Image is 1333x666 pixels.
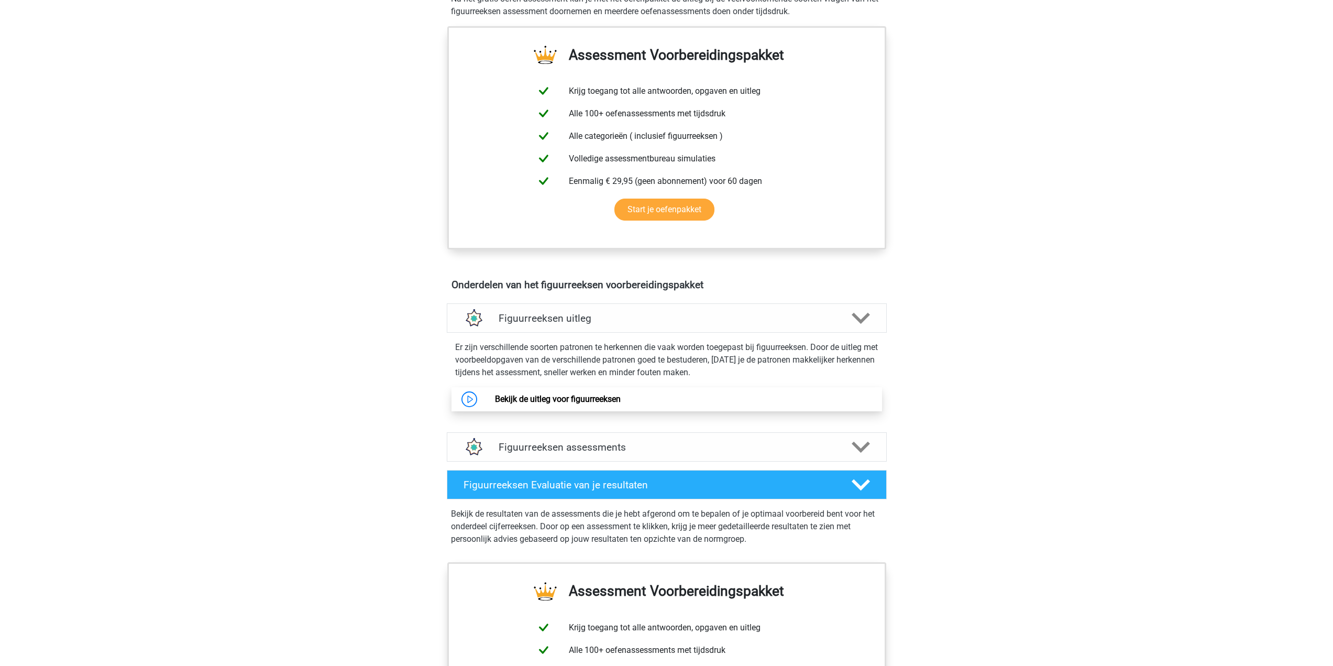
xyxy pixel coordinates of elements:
p: Bekijk de resultaten van de assessments die je hebt afgerond om te bepalen of je optimaal voorber... [451,508,883,545]
h4: Figuurreeksen uitleg [499,312,835,324]
img: figuurreeksen uitleg [460,305,487,332]
h4: Onderdelen van het figuurreeksen voorbereidingspakket [451,279,882,291]
h4: Figuurreeksen Evaluatie van je resultaten [464,479,835,491]
p: Er zijn verschillende soorten patronen te herkennen die vaak worden toegepast bij figuurreeksen. ... [455,341,878,379]
img: figuurreeksen assessments [460,434,487,461]
a: Start je oefenpakket [614,199,714,221]
a: Bekijk de uitleg voor figuurreeksen [495,394,621,404]
h4: Figuurreeksen assessments [499,441,835,453]
a: Figuurreeksen Evaluatie van je resultaten [443,470,891,499]
a: assessments Figuurreeksen assessments [443,432,891,462]
a: uitleg Figuurreeksen uitleg [443,303,891,333]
